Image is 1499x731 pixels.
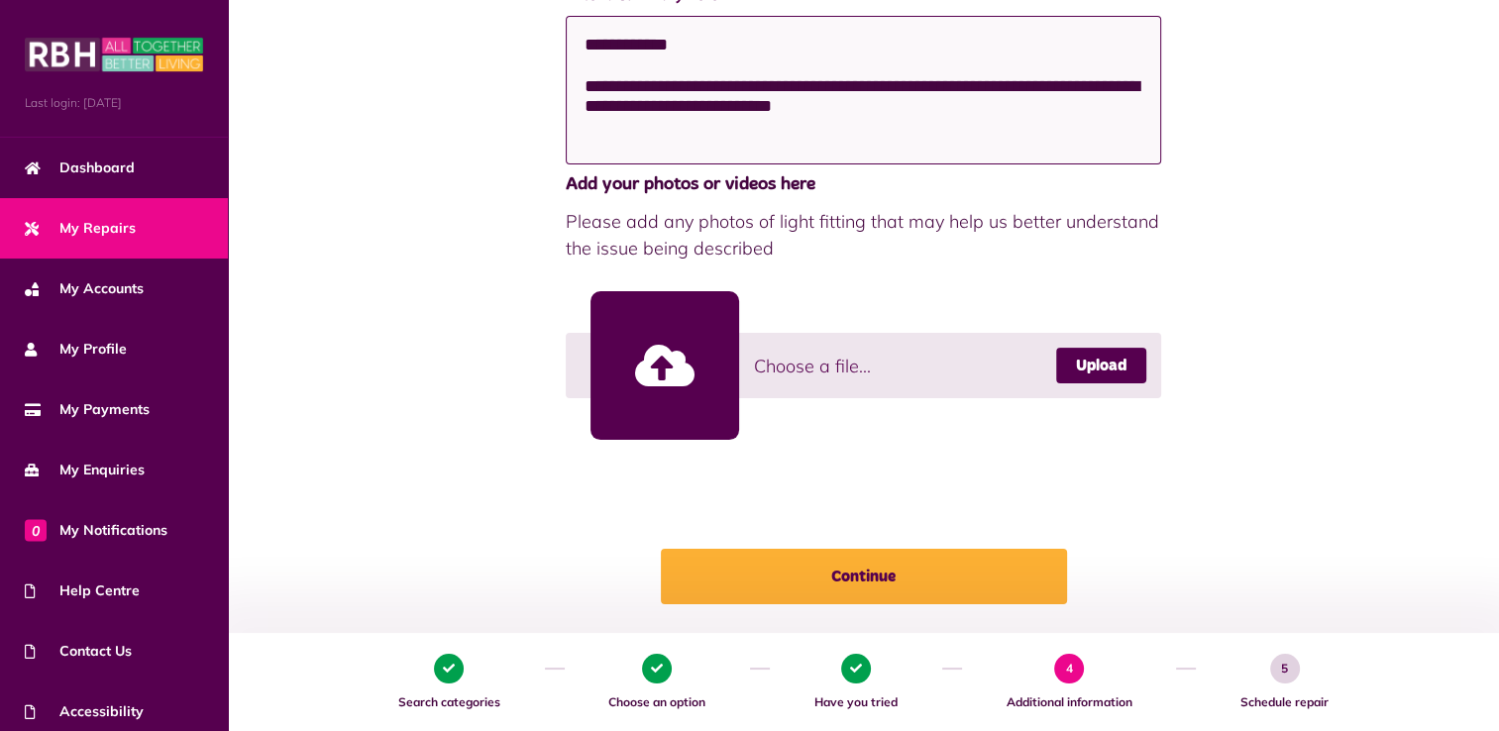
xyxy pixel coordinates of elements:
span: 1 [434,654,464,683]
span: Contact Us [25,641,132,662]
span: 2 [642,654,672,683]
span: My Enquiries [25,460,145,480]
span: Have you tried [780,693,932,711]
span: 0 [25,519,47,541]
span: Accessibility [25,701,144,722]
span: Search categories [364,693,535,711]
span: My Profile [25,339,127,360]
span: Last login: [DATE] [25,94,203,112]
span: Help Centre [25,580,140,601]
span: Add your photos or videos here [566,171,1162,198]
span: My Repairs [25,218,136,239]
span: My Accounts [25,278,144,299]
a: Upload [1056,348,1146,383]
span: Additional information [972,693,1167,711]
span: My Payments [25,399,150,420]
button: Continue [661,549,1067,604]
span: Dashboard [25,157,135,178]
span: Schedule repair [1206,693,1363,711]
img: MyRBH [25,35,203,74]
span: 3 [841,654,871,683]
span: 5 [1270,654,1300,683]
span: Please add any photos of light fitting that may help us better understand the issue being described [566,208,1162,261]
span: My Notifications [25,520,167,541]
span: Choose a file... [754,353,871,379]
span: 4 [1054,654,1084,683]
span: Choose an option [575,693,741,711]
